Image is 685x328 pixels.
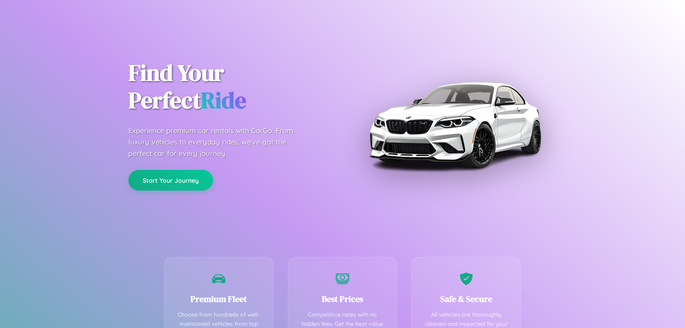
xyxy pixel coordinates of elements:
[128,125,307,159] p: Experience premium car rentals with CarGo. From luxury vehicles to everyday rides, we've got the ...
[201,85,246,116] span: Ride
[422,293,510,305] h3: Safe & Secure
[299,293,386,305] h3: Best Prices
[175,293,263,305] h3: Premium Fleet
[128,170,213,191] button: Start Your Journey
[128,59,332,114] h1: Find Your Perfect
[366,36,544,214] img: Premium BMW car rental vehicle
